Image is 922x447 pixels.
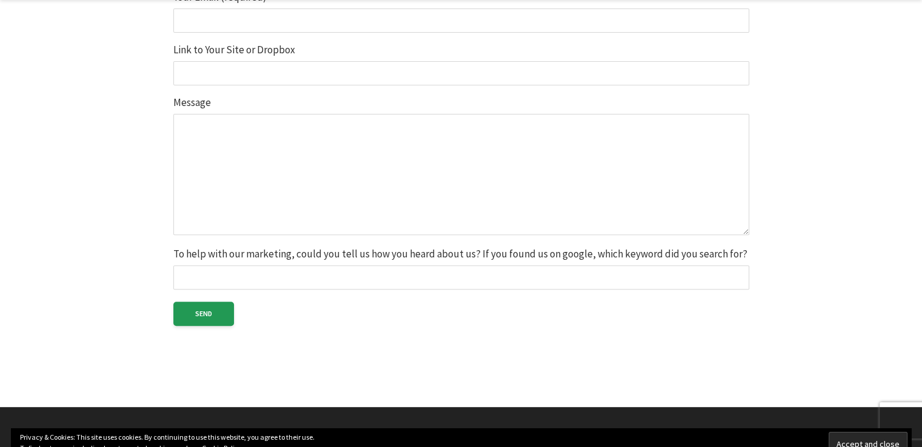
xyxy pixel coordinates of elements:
input: Link to Your Site or Dropbox [173,61,749,85]
textarea: Message [173,114,749,235]
input: To help with our marketing, could you tell us how you heard about us? If you found us on google, ... [173,265,749,290]
input: Your Email (required) [173,8,749,33]
label: To help with our marketing, could you tell us how you heard about us? If you found us on google, ... [173,249,749,290]
label: Link to Your Site or Dropbox [173,45,749,85]
input: Send [173,302,234,326]
label: Message [173,98,749,237]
